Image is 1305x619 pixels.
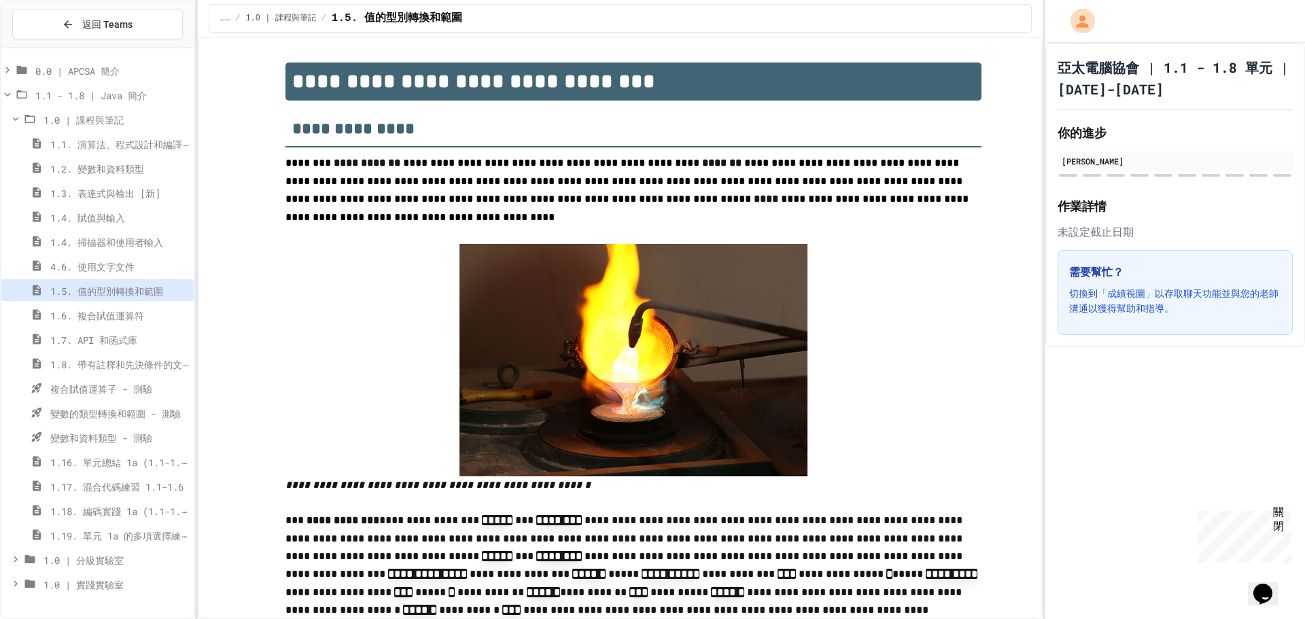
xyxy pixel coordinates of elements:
[1058,125,1107,141] font: 你的進步
[12,10,183,39] button: 返回 Teams
[5,5,94,88] div: 立即與我們聊天！關閉
[35,89,147,102] font: 1.1 - 1.8 | Java 簡介
[235,14,240,23] font: /
[50,431,152,444] font: 變數和資料類型 - 測驗
[50,480,184,493] font: 1.17. 混合代碼練習 1.1-1.6
[50,309,144,322] font: 1.6. 複合賦值運算符
[50,454,192,469] font: 1.16. 單元總結 1a (1.1-1.6)
[35,65,120,77] font: 0.0 | APCSA 簡介
[1062,156,1124,166] font: [PERSON_NAME]
[50,136,211,151] font: 1.1. 演算法、程式設計和編譯器簡介
[1069,287,1278,315] font: 切換到「成績視圖」以存取聊天功能並與您的老師溝通以獲得幫助和指導。
[50,334,137,347] font: 1.7. API 和函式庫
[1058,58,1289,98] font: 亞太電腦協會 | 1.1 - 1.8 單元 | [DATE]-[DATE]
[50,527,247,542] font: 1.19. 單元 1a 的多項選擇練習（1.1-1.6）
[50,285,163,298] font: 1.5. 值的型別轉換和範圍
[50,503,192,518] font: 1.18. 編碼實踐 1a (1.1-1.6)
[50,356,192,371] font: 1.8. 帶有註釋和先決條件的文檔
[50,260,135,273] font: 4.6. 使用文字文件
[1058,198,1107,215] font: 作業詳情
[50,211,125,224] font: 1.4. 賦值與輸入
[220,14,230,23] font: ……
[1192,506,1291,563] iframe: 聊天小工具
[50,407,181,420] font: 變數的類型轉換和範圍 - 測驗
[50,236,163,249] font: 1.4. 掃描器和使用者輸入
[332,12,462,24] font: 1.5. 值的型別轉換和範圍
[50,383,152,395] font: 複合賦值運算子 - 測驗
[43,554,124,567] font: 1.0 | 分級實驗室
[1069,264,1124,279] font: 需要幫忙？
[43,113,124,126] font: 1.0 | 課程與筆記
[81,1,92,26] font: 關閉
[245,14,315,23] font: 1.0 | 課程與筆記
[82,19,133,30] font: 返回 Teams
[1248,565,1291,605] iframe: 聊天小工具
[43,578,124,591] font: 1.0 | 實踐實驗室
[1056,5,1098,37] div: 我的帳戶
[50,162,144,175] font: 1.2. 變數和資料類型
[1058,224,1134,238] font: 未設定截止日期
[321,14,326,23] font: /
[50,187,160,200] font: 1.3. 表達式與輸出 [新]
